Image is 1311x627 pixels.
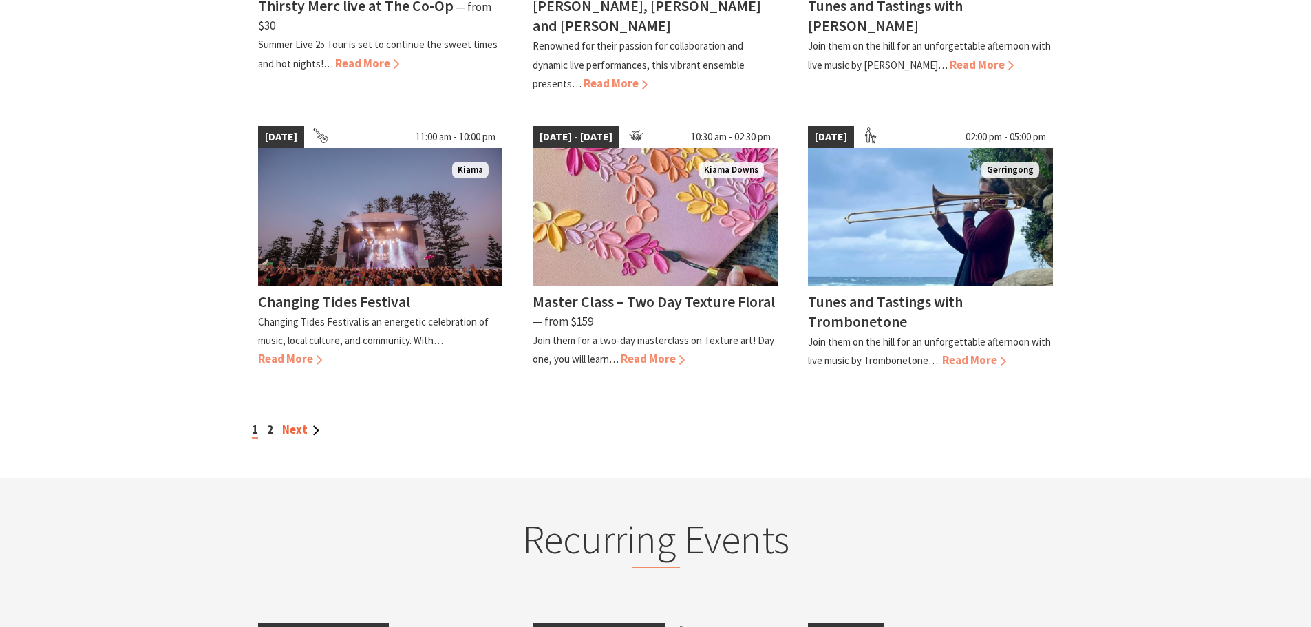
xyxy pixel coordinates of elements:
p: Changing Tides Festival is an energetic celebration of music, local culture, and community. With… [258,315,489,347]
span: Read More [621,351,685,366]
span: Kiama Downs [699,162,764,179]
span: 10:30 am - 02:30 pm [684,126,778,148]
span: Gerringong [981,162,1039,179]
span: Read More [584,76,648,91]
a: [DATE] 02:00 pm - 05:00 pm Trombonetone Gerringong Tunes and Tastings with Trombonetone Join them... [808,126,1053,370]
h4: Tunes and Tastings with Trombonetone [808,292,963,331]
h2: Recurring Events [386,516,926,569]
span: Read More [258,351,322,366]
span: Kiama [452,162,489,179]
h4: Changing Tides Festival [258,292,410,311]
span: 02:00 pm - 05:00 pm [959,126,1053,148]
p: Join them on the hill for an unforgettable afternoon with live music by Trombonetone…. [808,335,1051,367]
img: Trombonetone [808,148,1053,286]
span: Read More [950,57,1014,72]
p: Join them for a two-day masterclass on Texture art! Day one, you will learn… [533,334,774,365]
img: Changing Tides Main Stage [258,148,503,286]
img: textured flowers on canvas [533,148,778,286]
span: [DATE] [808,126,854,148]
span: [DATE] [258,126,304,148]
span: 11:00 am - 10:00 pm [409,126,502,148]
span: [DATE] - [DATE] [533,126,619,148]
p: Join them on the hill for an unforgettable afternoon with live music by [PERSON_NAME]… [808,39,1051,71]
a: [DATE] 11:00 am - 10:00 pm Changing Tides Main Stage Kiama Changing Tides Festival Changing Tides... [258,126,503,370]
span: 1 [252,422,258,439]
p: Renowned for their passion for collaboration and dynamic live performances, this vibrant ensemble... [533,39,745,89]
a: 2 [267,422,273,437]
p: Summer Live 25 Tour is set to continue the sweet times and hot nights!… [258,38,498,70]
a: Next [282,422,319,437]
a: [DATE] - [DATE] 10:30 am - 02:30 pm textured flowers on canvas Kiama Downs Master Class – Two Day... [533,126,778,370]
span: ⁠— from $159 [533,314,593,329]
span: Read More [942,352,1006,368]
h4: Master Class – Two Day Texture Floral [533,292,775,311]
span: Read More [335,56,399,71]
